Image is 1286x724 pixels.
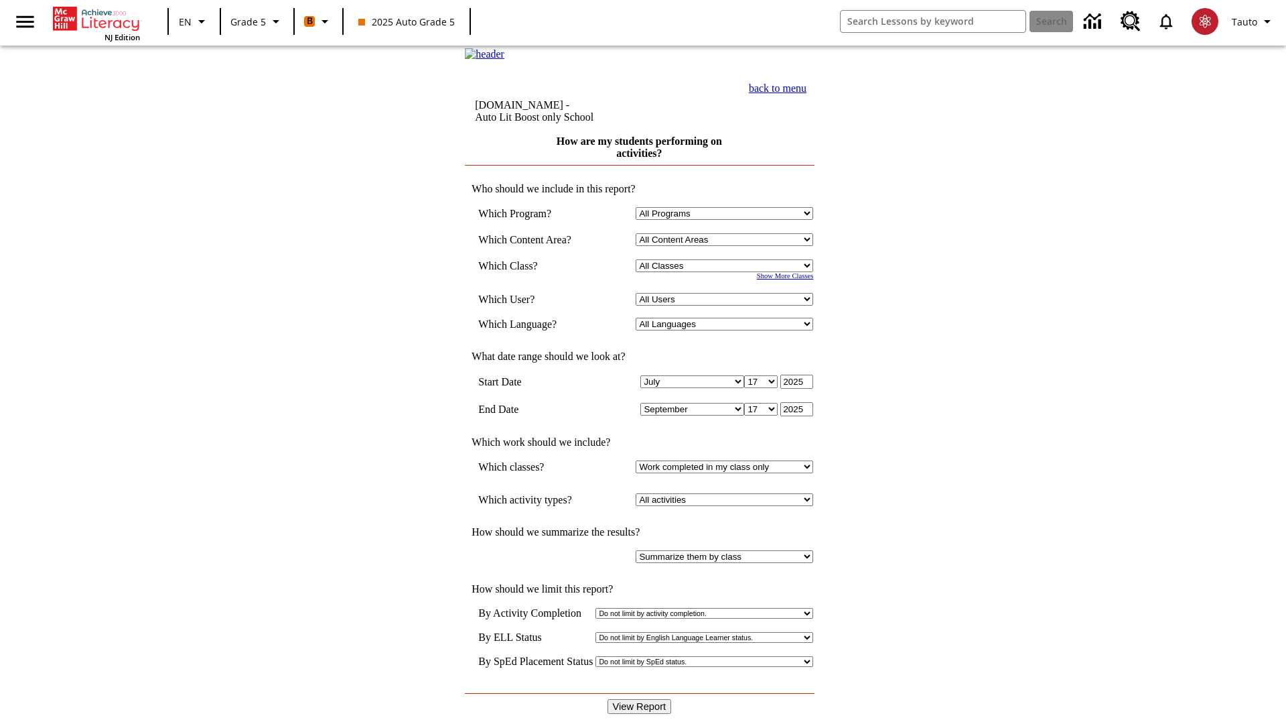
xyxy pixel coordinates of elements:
span: Tauto [1232,15,1257,29]
a: Data Center [1076,3,1113,40]
button: Profile/Settings [1226,9,1281,34]
td: End Date [478,402,591,416]
td: By SpEd Placement Status [478,656,593,668]
td: Which User? [478,293,591,306]
button: Select a new avatar [1184,4,1226,39]
a: back to menu [749,82,806,94]
span: 2025 Auto Grade 5 [358,15,455,29]
td: Which Program? [478,207,591,220]
td: By Activity Completion [478,607,593,619]
nobr: Auto Lit Boost only School [475,111,593,123]
td: How should we limit this report? [465,583,813,595]
button: Language: EN, Select a language [173,9,216,34]
img: header [465,48,504,60]
span: EN [179,15,192,29]
td: Which activity types? [478,493,591,506]
td: Which work should we include? [465,436,813,448]
span: B [307,13,313,29]
nobr: Which Content Area? [478,234,571,245]
td: [DOMAIN_NAME] - [475,99,679,123]
td: Which Language? [478,318,591,330]
span: NJ Edition [104,32,140,42]
a: Show More Classes [757,272,814,280]
img: avatar image [1192,8,1218,35]
button: Boost Class color is orange. Change class color [299,9,338,34]
td: Who should we include in this report? [465,183,813,195]
button: Grade: Grade 5, Select a grade [225,9,289,34]
input: View Report [608,699,672,714]
span: Grade 5 [230,15,266,29]
td: By ELL Status [478,631,593,644]
a: Notifications [1149,4,1184,39]
a: Resource Center, Will open in new tab [1113,3,1149,40]
td: Which Class? [478,259,591,272]
td: Which classes? [478,461,591,473]
td: Start Date [478,375,591,389]
div: Home [53,4,140,42]
td: What date range should we look at? [465,351,813,363]
a: How are my students performing on activities? [557,135,722,159]
td: How should we summarize the results? [465,526,813,538]
button: Open side menu [5,2,45,42]
input: search field [841,11,1025,32]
